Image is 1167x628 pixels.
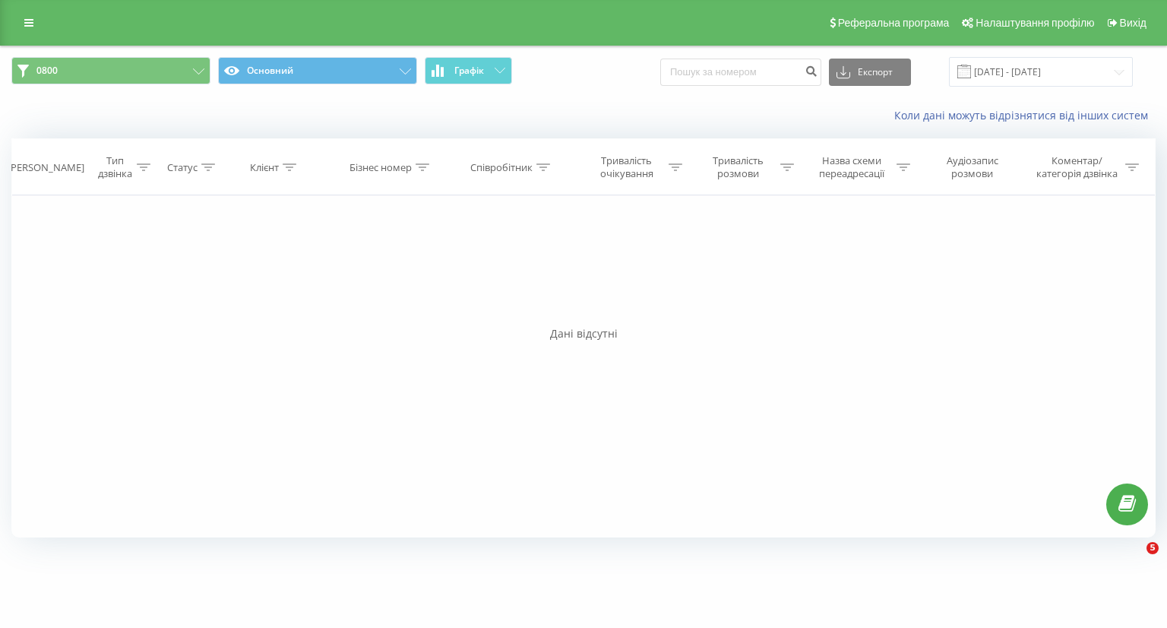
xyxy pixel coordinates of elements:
a: Коли дані можуть відрізнятися вiд інших систем [894,108,1156,122]
span: Графік [454,65,484,76]
div: Статус [167,161,198,174]
div: Коментар/категорія дзвінка [1033,154,1121,180]
span: Реферальна програма [838,17,950,29]
span: Вихід [1120,17,1146,29]
iframe: Intercom live chat [1115,542,1152,579]
div: Клієнт [250,161,279,174]
span: 0800 [36,65,58,77]
div: Бізнес номер [349,161,412,174]
span: Налаштування профілю [976,17,1094,29]
div: Тривалість розмови [700,154,776,180]
button: Графік [425,57,512,84]
div: Тип дзвінка [96,154,133,180]
span: 5 [1146,542,1159,554]
div: Співробітник [470,161,533,174]
div: Тривалість очікування [588,154,665,180]
div: Аудіозапис розмови [928,154,1017,180]
button: Експорт [829,59,911,86]
div: Назва схеми переадресації [811,154,893,180]
button: 0800 [11,57,210,84]
input: Пошук за номером [660,59,821,86]
div: [PERSON_NAME] [8,161,84,174]
div: Дані відсутні [11,326,1156,341]
button: Основний [218,57,417,84]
